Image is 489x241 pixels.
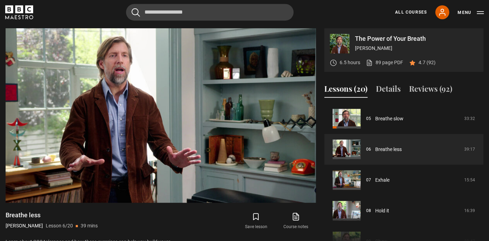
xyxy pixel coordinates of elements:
a: Breathe less [375,146,402,153]
h1: Breathe less [6,211,98,219]
button: Save lesson [236,211,276,231]
video-js: Video Player [6,28,316,203]
button: Lessons (20) [324,83,368,98]
a: 89 page PDF [366,59,403,66]
p: 4.7 (92) [418,59,436,66]
button: Details [376,83,401,98]
svg: BBC Maestro [5,5,33,19]
p: 39 mins [81,222,98,229]
a: Course notes [276,211,316,231]
a: Exhale [375,176,390,184]
input: Search [126,4,294,21]
a: All Courses [395,9,427,15]
a: Hold it [375,207,389,214]
p: The Power of Your Breath [355,36,478,42]
p: [PERSON_NAME] [355,45,478,52]
p: Lesson 6/20 [46,222,73,229]
button: Toggle navigation [458,9,484,16]
p: [PERSON_NAME] [6,222,43,229]
button: Submit the search query [132,8,140,17]
a: Breathe slow [375,115,403,122]
p: 6.5 hours [340,59,360,66]
button: Reviews (92) [409,83,452,98]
